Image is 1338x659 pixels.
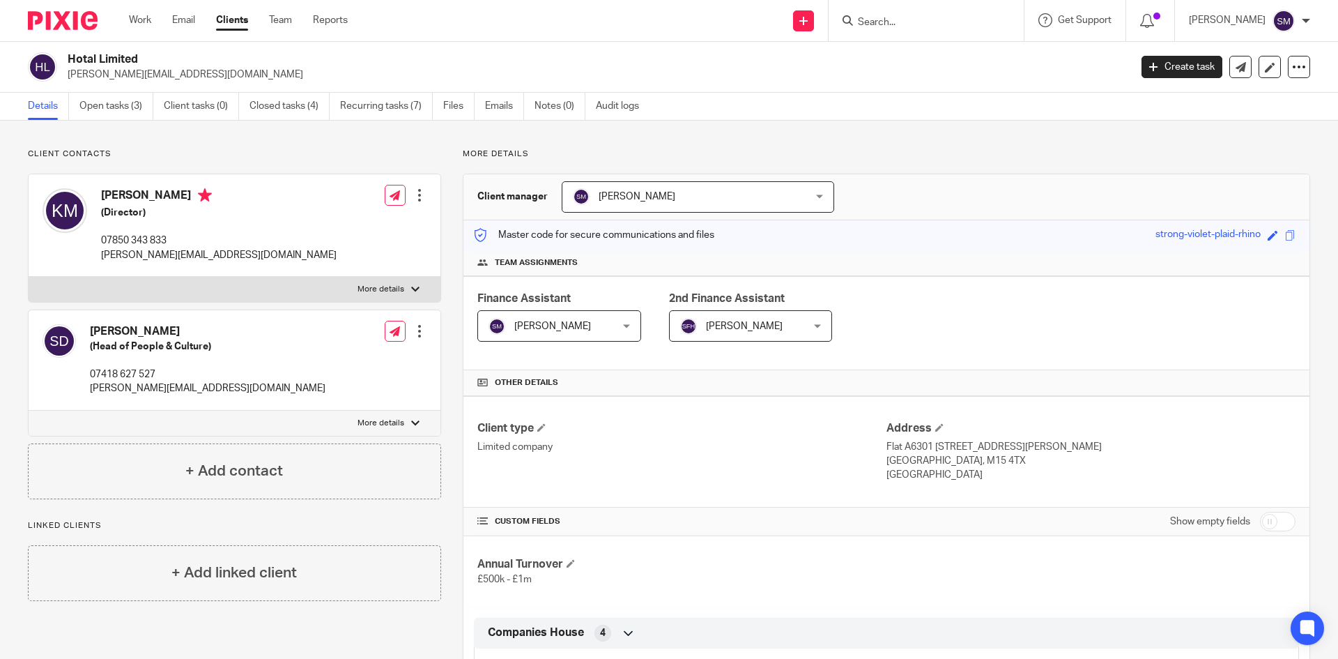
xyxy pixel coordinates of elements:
[90,324,325,339] h4: [PERSON_NAME]
[477,516,886,527] h4: CUSTOM FIELDS
[164,93,239,120] a: Client tasks (0)
[172,13,195,27] a: Email
[1141,56,1222,78] a: Create task
[129,13,151,27] a: Work
[28,52,57,82] img: svg%3E
[198,188,212,202] i: Primary
[43,188,87,233] img: svg%3E
[463,149,1310,160] p: More details
[340,93,433,120] a: Recurring tasks (7)
[477,293,571,304] span: Finance Assistant
[886,440,1295,454] p: Flat A6301 [STREET_ADDRESS][PERSON_NAME]
[79,93,153,120] a: Open tasks (3)
[1189,13,1266,27] p: [PERSON_NAME]
[573,188,590,205] img: svg%3E
[68,52,910,67] h2: Hotal Limited
[43,324,76,358] img: svg%3E
[477,190,548,204] h3: Client manager
[249,93,330,120] a: Closed tasks (4)
[171,562,297,584] h4: + Add linked client
[495,377,558,388] span: Other details
[706,321,783,331] span: [PERSON_NAME]
[28,520,441,531] p: Linked clients
[596,93,649,120] a: Audit logs
[101,248,337,262] p: [PERSON_NAME][EMAIL_ADDRESS][DOMAIN_NAME]
[90,381,325,395] p: [PERSON_NAME][EMAIL_ADDRESS][DOMAIN_NAME]
[101,234,337,248] p: 07850 343 833
[489,318,505,335] img: svg%3E
[669,293,785,304] span: 2nd Finance Assistant
[185,460,283,482] h4: + Add contact
[90,340,325,354] h5: (Head of People & Culture)
[477,557,886,572] h4: Annual Turnover
[357,284,404,295] p: More details
[680,318,697,335] img: svg%3E
[216,13,248,27] a: Clients
[443,93,475,120] a: Files
[514,321,591,331] span: [PERSON_NAME]
[886,454,1295,468] p: [GEOGRAPHIC_DATA], M15 4TX
[535,93,585,120] a: Notes (0)
[90,368,325,381] p: 07418 627 527
[28,93,69,120] a: Details
[1170,515,1250,529] label: Show empty fields
[101,206,337,220] h5: (Director)
[1155,227,1261,243] div: strong-violet-plaid-rhino
[28,149,441,160] p: Client contacts
[313,13,348,27] a: Reports
[886,468,1295,482] p: [GEOGRAPHIC_DATA]
[886,421,1295,436] h4: Address
[856,17,982,29] input: Search
[477,575,532,584] span: £500k - £1m
[1272,10,1295,32] img: svg%3E
[28,11,98,30] img: Pixie
[488,626,584,640] span: Companies House
[485,93,524,120] a: Emails
[269,13,292,27] a: Team
[1058,15,1112,25] span: Get Support
[474,228,714,242] p: Master code for secure communications and files
[68,68,1121,82] p: [PERSON_NAME][EMAIL_ADDRESS][DOMAIN_NAME]
[495,257,578,268] span: Team assignments
[600,626,606,640] span: 4
[477,421,886,436] h4: Client type
[477,440,886,454] p: Limited company
[357,418,404,429] p: More details
[101,188,337,206] h4: [PERSON_NAME]
[599,192,675,202] span: [PERSON_NAME]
